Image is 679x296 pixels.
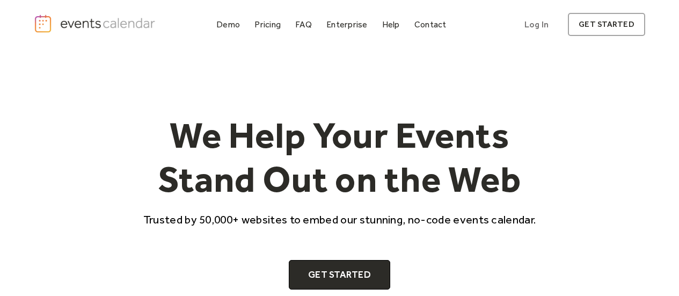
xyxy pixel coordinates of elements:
a: Log In [514,13,559,36]
a: Get Started [289,260,390,290]
a: Help [378,17,404,32]
div: Enterprise [326,21,367,27]
div: Pricing [254,21,281,27]
a: Demo [212,17,244,32]
p: Trusted by 50,000+ websites to embed our stunning, no-code events calendar. [134,212,546,227]
h1: We Help Your Events Stand Out on the Web [134,113,546,201]
a: Enterprise [322,17,371,32]
a: Contact [410,17,451,32]
div: Contact [414,21,447,27]
a: get started [568,13,645,36]
a: FAQ [291,17,316,32]
div: Demo [216,21,240,27]
div: Help [382,21,400,27]
a: Pricing [250,17,285,32]
div: FAQ [295,21,312,27]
